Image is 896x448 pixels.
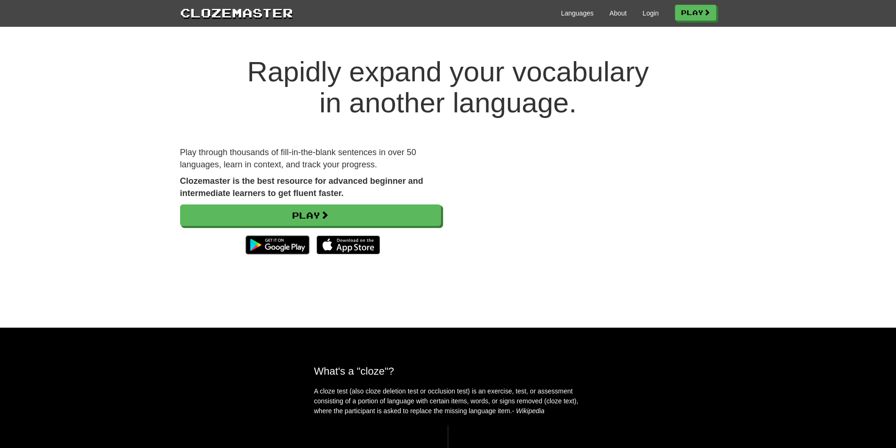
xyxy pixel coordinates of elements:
a: Clozemaster [180,4,293,21]
p: Play through thousands of fill-in-the-blank sentences in over 50 languages, learn in context, and... [180,147,441,171]
a: Login [642,8,658,18]
img: Get it on Google Play [241,231,314,259]
img: Download_on_the_App_Store_Badge_US-UK_135x40-25178aeef6eb6b83b96f5f2d004eda3bffbb37122de64afbaef7... [317,236,380,254]
a: Play [675,5,716,21]
a: Languages [561,8,594,18]
a: Play [180,204,441,226]
strong: Clozemaster is the best resource for advanced beginner and intermediate learners to get fluent fa... [180,176,423,198]
a: About [610,8,627,18]
p: A cloze test (also cloze deletion test or occlusion test) is an exercise, test, or assessment con... [314,386,582,416]
em: - Wikipedia [512,407,545,415]
h2: What's a "cloze"? [314,365,582,377]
